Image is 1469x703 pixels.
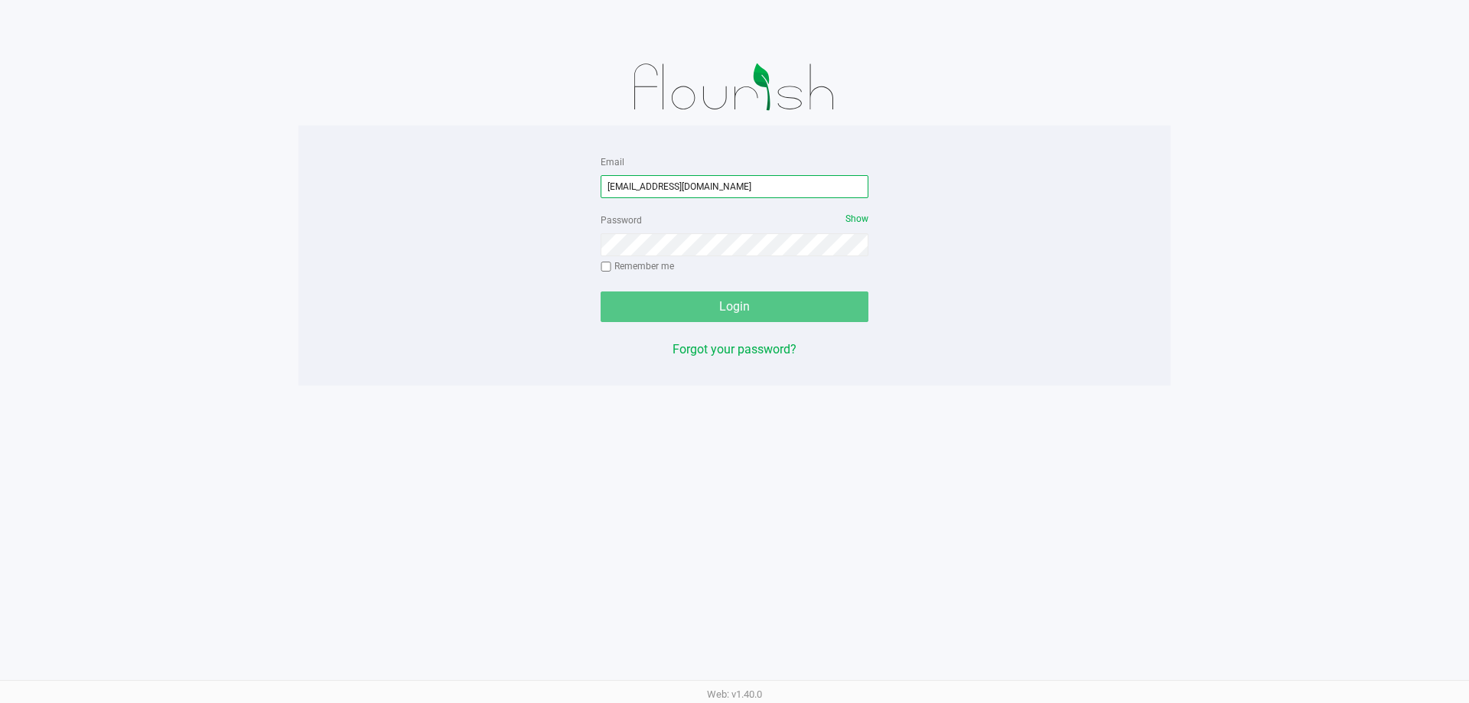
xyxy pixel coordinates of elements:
input: Remember me [601,262,611,272]
label: Password [601,213,642,227]
button: Forgot your password? [673,340,796,359]
span: Web: v1.40.0 [707,688,762,700]
label: Remember me [601,259,674,273]
span: Show [845,213,868,224]
label: Email [601,155,624,169]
